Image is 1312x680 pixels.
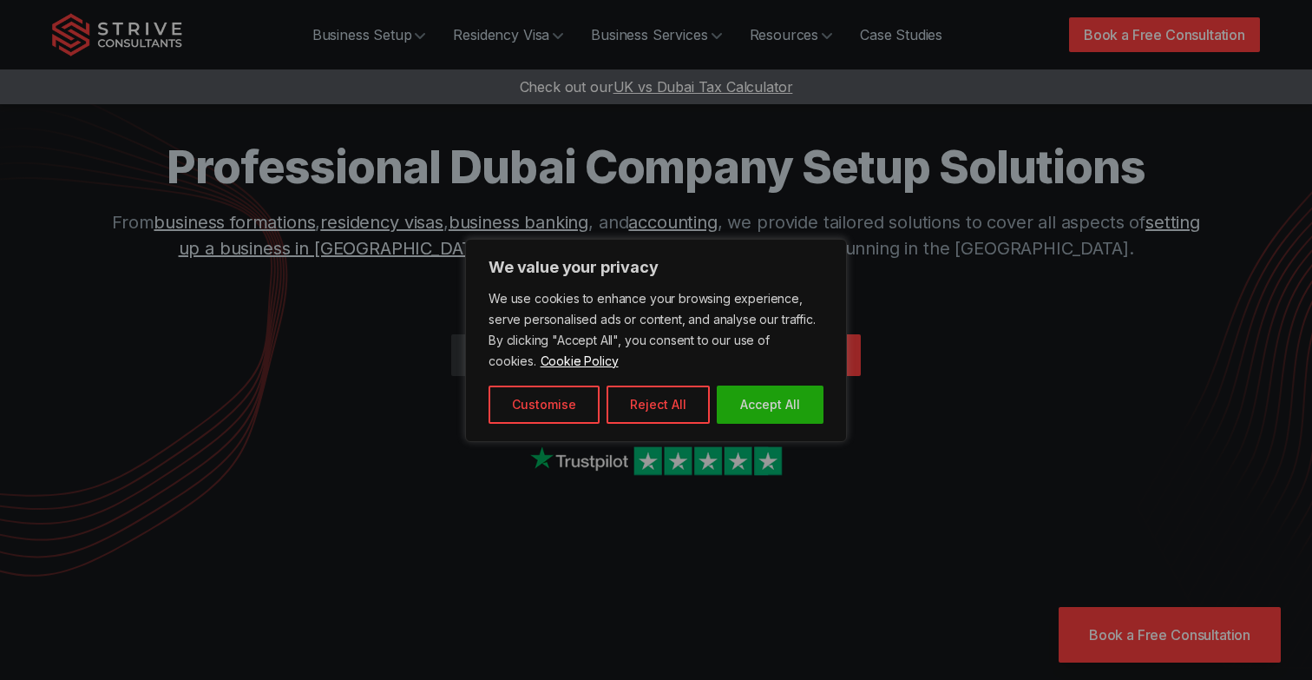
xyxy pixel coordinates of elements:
[489,257,823,278] p: We value your privacy
[489,386,600,424] button: Customise
[607,386,710,424] button: Reject All
[489,288,823,372] p: We use cookies to enhance your browsing experience, serve personalised ads or content, and analys...
[465,239,847,442] div: We value your privacy
[717,386,823,424] button: Accept All
[540,353,620,369] a: Cookie Policy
